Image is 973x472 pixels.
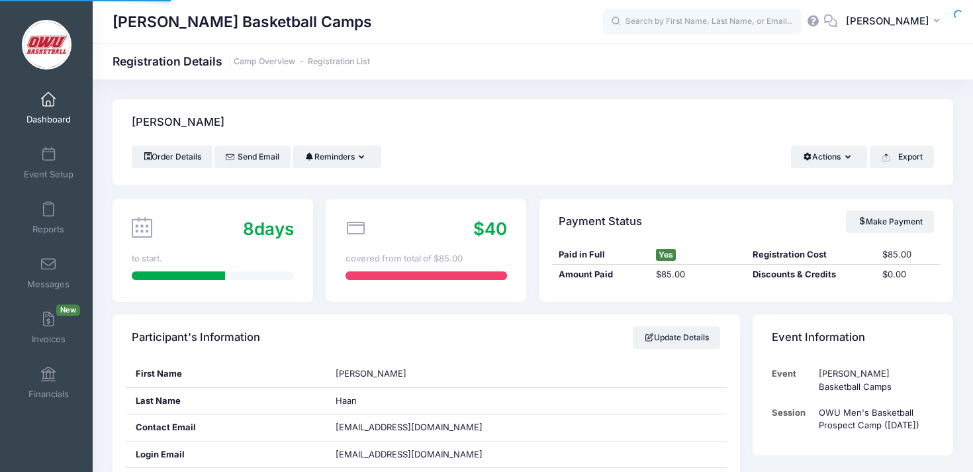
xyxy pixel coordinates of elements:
span: Messages [27,279,69,290]
div: Paid in Full [552,248,649,261]
td: [PERSON_NAME] Basketball Camps [812,361,934,400]
td: Event [772,361,812,400]
div: days [243,216,294,242]
div: First Name [126,361,326,387]
button: Actions [791,146,867,168]
span: [PERSON_NAME] [336,368,406,379]
div: Contact Email [126,414,326,441]
div: $85.00 [649,268,747,281]
a: Order Details [132,146,212,168]
div: Registration Cost [746,248,875,261]
div: Amount Paid [552,268,649,281]
div: Last Name [126,388,326,414]
span: [EMAIL_ADDRESS][DOMAIN_NAME] [336,448,501,461]
button: Reminders [293,146,381,168]
span: Haan [336,395,357,406]
h4: Payment Status [559,203,642,240]
a: Reports [17,195,80,241]
span: 8 [243,218,254,239]
div: covered from total of $85.00 [346,252,507,265]
span: [PERSON_NAME] [846,14,929,28]
span: Financials [28,389,69,400]
div: to start. [132,252,293,265]
input: Search by First Name, Last Name, or Email... [603,9,802,35]
span: Reports [32,224,64,235]
span: Dashboard [26,114,71,125]
td: Session [772,400,812,439]
a: Registration List [308,57,370,67]
button: [PERSON_NAME] [837,7,953,37]
a: Messages [17,250,80,296]
span: Event Setup [24,169,73,180]
a: Event Setup [17,140,80,186]
a: Financials [17,359,80,406]
div: $0.00 [876,268,941,281]
h1: Registration Details [113,54,370,68]
button: Export [870,146,934,168]
span: Invoices [32,334,66,345]
div: Discounts & Credits [746,268,875,281]
img: David Vogel Basketball Camps [22,20,71,70]
a: Dashboard [17,85,80,131]
a: Camp Overview [234,57,295,67]
a: Update Details [633,326,721,349]
span: New [56,305,80,316]
h4: [PERSON_NAME] [132,104,224,142]
span: Yes [656,249,676,261]
a: Make Payment [846,211,934,233]
td: OWU Men's Basketball Prospect Camp ([DATE]) [812,400,934,439]
a: Send Email [214,146,291,168]
h4: Event Information [772,319,865,357]
div: $85.00 [876,248,941,261]
h1: [PERSON_NAME] Basketball Camps [113,7,372,37]
a: InvoicesNew [17,305,80,351]
span: [EMAIL_ADDRESS][DOMAIN_NAME] [336,422,483,432]
span: $40 [473,218,507,239]
div: Login Email [126,442,326,468]
h4: Participant's Information [132,319,260,357]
